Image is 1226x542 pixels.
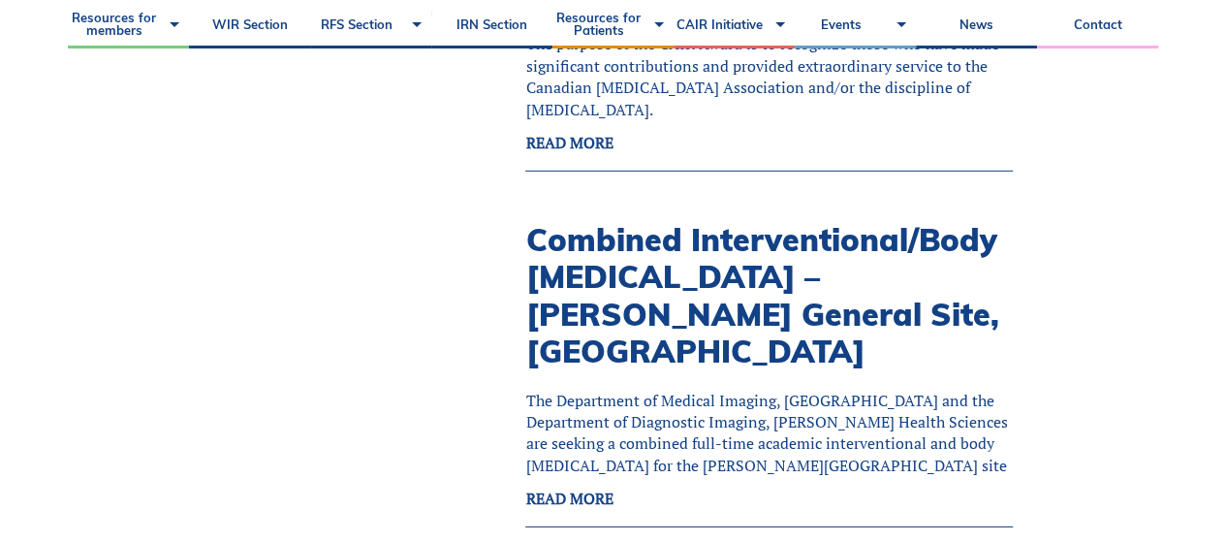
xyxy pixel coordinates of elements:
[525,33,1013,120] p: The purpose of the CAIR Award is to recognize those who have made significant contributions and p...
[525,220,998,370] a: Combined Interventional/Body [MEDICAL_DATA] – [PERSON_NAME] General Site, [GEOGRAPHIC_DATA]
[525,136,613,151] a: READ MORE
[525,390,1013,477] p: The Department of Medical Imaging, [GEOGRAPHIC_DATA] and the Department of Diagnostic Imaging, [P...
[525,132,613,153] strong: READ MORE
[525,488,613,509] strong: READ MORE
[525,492,613,507] a: READ MORE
